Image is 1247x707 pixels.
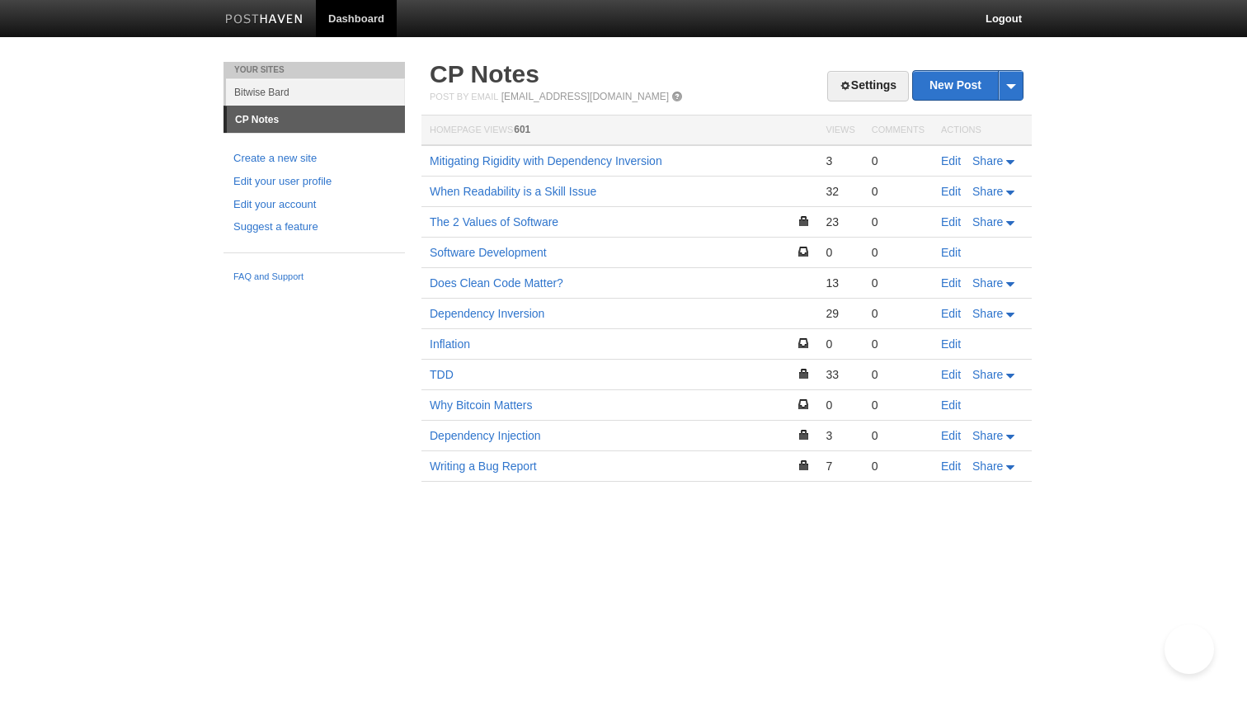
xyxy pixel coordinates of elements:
[826,306,854,321] div: 29
[430,368,454,381] a: TDD
[430,154,662,167] a: Mitigating Rigidity with Dependency Inversion
[430,215,558,229] a: The 2 Values of Software
[863,115,933,146] th: Comments
[872,153,925,168] div: 0
[872,276,925,290] div: 0
[933,115,1032,146] th: Actions
[225,14,304,26] img: Posthaven-bar
[430,185,596,198] a: When Readability is a Skill Issue
[941,307,961,320] a: Edit
[430,307,544,320] a: Dependency Inversion
[826,459,854,474] div: 7
[826,276,854,290] div: 13
[826,245,854,260] div: 0
[972,185,1003,198] span: Share
[233,150,395,167] a: Create a new site
[827,71,909,101] a: Settings
[972,154,1003,167] span: Share
[972,307,1003,320] span: Share
[430,398,532,412] a: Why Bitcoin Matters
[826,428,854,443] div: 3
[430,337,470,351] a: Inflation
[972,215,1003,229] span: Share
[826,184,854,199] div: 32
[972,276,1003,290] span: Share
[817,115,863,146] th: Views
[941,246,961,259] a: Edit
[826,153,854,168] div: 3
[941,368,961,381] a: Edit
[872,459,925,474] div: 0
[913,71,1023,100] a: New Post
[872,337,925,351] div: 0
[972,429,1003,442] span: Share
[514,124,530,135] span: 601
[872,245,925,260] div: 0
[972,368,1003,381] span: Share
[430,429,541,442] a: Dependency Injection
[941,337,961,351] a: Edit
[501,91,669,102] a: [EMAIL_ADDRESS][DOMAIN_NAME]
[430,246,547,259] a: Software Development
[224,62,405,78] li: Your Sites
[972,460,1003,473] span: Share
[941,215,961,229] a: Edit
[233,173,395,191] a: Edit your user profile
[227,106,405,133] a: CP Notes
[421,115,817,146] th: Homepage Views
[233,270,395,285] a: FAQ and Support
[430,60,539,87] a: CP Notes
[941,154,961,167] a: Edit
[872,184,925,199] div: 0
[872,306,925,321] div: 0
[430,276,563,290] a: Does Clean Code Matter?
[826,367,854,382] div: 33
[872,428,925,443] div: 0
[826,337,854,351] div: 0
[826,214,854,229] div: 23
[826,398,854,412] div: 0
[872,214,925,229] div: 0
[1165,625,1214,674] iframe: Help Scout Beacon - Open
[233,196,395,214] a: Edit your account
[430,460,537,473] a: Writing a Bug Report
[941,185,961,198] a: Edit
[941,398,961,412] a: Edit
[872,398,925,412] div: 0
[226,78,405,106] a: Bitwise Bard
[872,367,925,382] div: 0
[941,429,961,442] a: Edit
[430,92,498,101] span: Post by Email
[233,219,395,236] a: Suggest a feature
[941,460,961,473] a: Edit
[941,276,961,290] a: Edit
